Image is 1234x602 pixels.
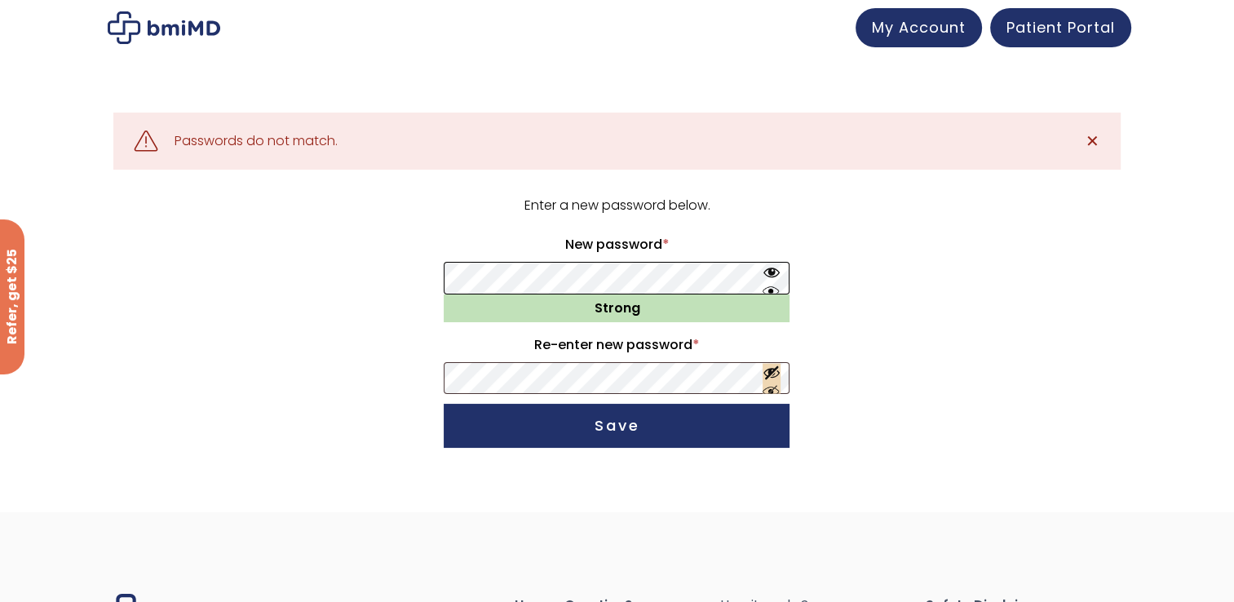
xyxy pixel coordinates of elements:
a: My Account [856,8,982,47]
div: Strong [444,294,789,322]
button: Hide password [763,263,781,293]
img: My account [108,11,220,44]
div: Passwords do not match. [175,130,338,153]
span: Patient Portal [1006,17,1115,38]
label: New password [444,232,789,258]
button: Save [444,404,789,448]
a: Patient Portal [990,8,1131,47]
p: Enter a new password below. [441,194,792,217]
span: My Account [872,17,966,38]
span: ✕ [1085,130,1099,153]
a: ✕ [1076,125,1108,157]
button: Show password [763,363,781,393]
label: Re-enter new password [444,332,789,358]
